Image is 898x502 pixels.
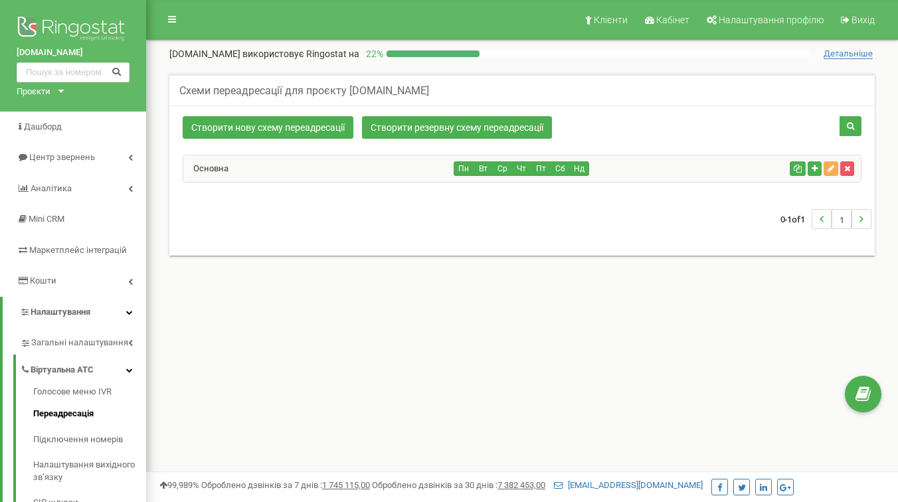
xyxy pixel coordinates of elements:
[852,15,875,25] span: Вихід
[719,15,824,25] span: Налаштування профілю
[17,13,130,46] img: Ringostat logo
[169,47,359,60] p: [DOMAIN_NAME]
[20,327,146,355] a: Загальні налаштування
[179,85,429,97] h5: Схеми переадресації для проєкту [DOMAIN_NAME]
[792,213,800,225] span: of
[473,161,493,176] button: Вт
[531,161,551,176] button: Пт
[362,116,552,139] a: Створити резервну схему переадресації
[832,209,852,229] li: 1
[30,276,56,286] span: Кошти
[159,480,199,490] span: 99,989%
[840,116,861,136] button: Пошук схеми переадресації
[454,161,474,176] button: Пн
[183,163,228,173] a: Основна
[322,480,370,490] u: 1 745 115,00
[656,15,689,25] span: Кабінет
[3,297,146,328] a: Налаштування
[31,364,94,376] span: Віртуальна АТС
[17,62,130,82] input: Пошук за номером
[554,480,703,490] a: [EMAIL_ADDRESS][DOMAIN_NAME]
[824,48,873,59] span: Детальніше
[31,337,128,349] span: Загальні налаштування
[17,86,50,98] div: Проєкти
[31,307,90,317] span: Налаштування
[33,453,146,491] a: Налаштування вихідного зв’язку
[372,480,545,490] span: Оброблено дзвінків за 30 днів :
[17,46,130,59] a: [DOMAIN_NAME]
[550,161,570,176] button: Сб
[594,15,628,25] span: Клієнти
[20,355,146,382] a: Віртуальна АТС
[183,116,353,139] a: Створити нову схему переадресації
[569,161,589,176] button: Нд
[492,161,512,176] button: Ср
[33,386,146,402] a: Голосове меню IVR
[33,427,146,453] a: Підключення номерів
[29,245,127,255] span: Маркетплейс інтеграцій
[29,214,64,224] span: Mini CRM
[201,480,370,490] span: Оброблено дзвінків за 7 днів :
[511,161,531,176] button: Чт
[359,47,387,60] p: 22 %
[780,209,812,229] span: 0-1 1
[497,480,545,490] u: 7 382 453,00
[780,196,871,242] nav: ...
[29,152,95,162] span: Центр звернень
[31,183,72,193] span: Аналiтика
[33,402,146,428] a: Переадресація
[24,122,62,131] span: Дашборд
[242,48,359,59] span: використовує Ringostat на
